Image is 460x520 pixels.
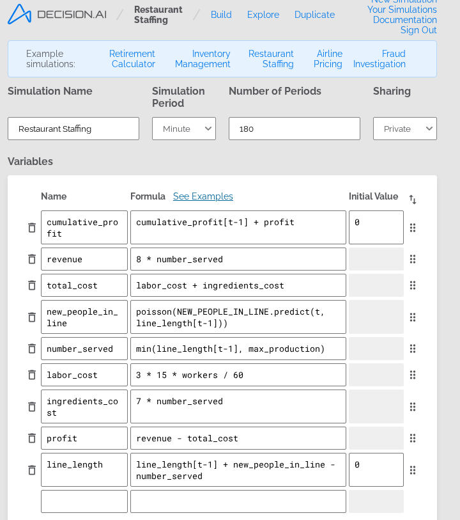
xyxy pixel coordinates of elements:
h3: Sharing [373,85,411,97]
textarea: labor_cost + ingredients_cost [130,274,346,297]
textarea: 0 [349,453,404,487]
a: Explore [247,10,279,20]
span: Example simulations: [26,49,86,69]
textarea: 3 * 15 * workers / 60 [130,363,346,386]
span: Restaurant Staffing [134,4,183,25]
textarea: line_length[t-1] + new_people_in_line - number_served [130,453,346,487]
textarea: profit [41,427,128,450]
textarea: cumulative_profit[t-1] + profit [130,210,346,244]
textarea: 7 * number_served [130,390,346,423]
a: Duplicate [295,10,335,20]
a: Inventory Management [165,49,231,69]
a: Airline Pricing [304,49,342,69]
textarea: ingredients_cost [41,390,128,423]
textarea: min(line_length[t-1], max_production) [130,337,346,360]
p: Name [41,191,128,201]
textarea: number_served [41,337,128,360]
a: Build [211,10,232,20]
a: Fraud Investigation [353,49,406,69]
button: See Examples [173,191,233,201]
a: Your Simulations [367,4,437,15]
textarea: new_people_in_line [41,300,128,334]
a: Documentation [373,15,437,25]
p: Initial Value [349,191,404,201]
textarea: revenue - total_cost [130,427,346,450]
textarea: poisson(NEW_PEOPLE_IN_LINE.predict(t, line_length[t-1])) [130,300,346,334]
a: Retirement Calculator [94,49,156,69]
textarea: 8 * number_served [130,248,346,271]
textarea: revenue [41,248,128,271]
textarea: 0 [349,210,404,244]
img: logo [8,4,106,24]
textarea: cumulative_profit [41,210,128,244]
textarea: line_length [41,453,128,487]
a: Sign Out [401,25,437,35]
h3: Simulation Name [8,85,93,97]
h3: Number of Periods [229,85,321,97]
a: Restaurant Staffing [241,49,294,69]
h3: Simulation Period [152,85,216,109]
textarea: total_cost [41,274,128,297]
p: Formula [130,191,346,201]
input: Unnamed Simulation [8,117,139,140]
h3: Variables [8,155,437,168]
textarea: labor_cost [41,363,128,386]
